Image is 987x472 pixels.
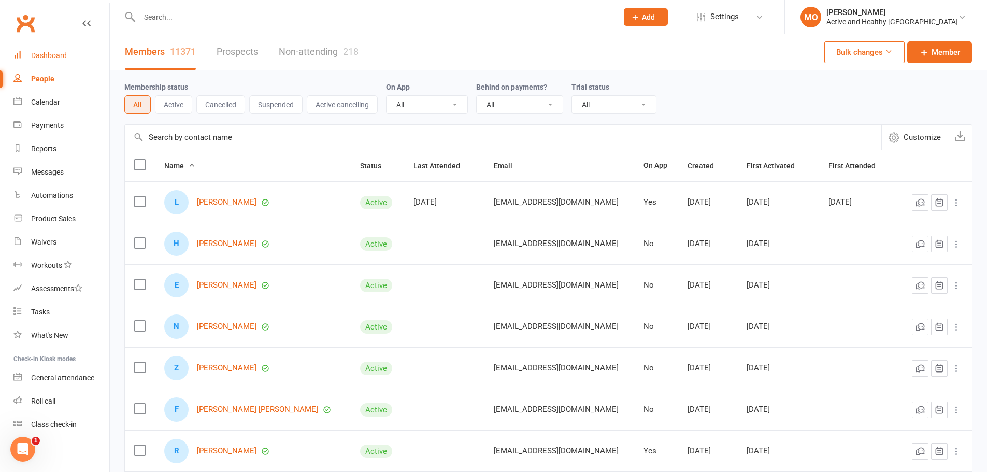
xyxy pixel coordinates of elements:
span: First Attended [828,162,887,170]
a: Workouts [13,254,109,277]
button: First Activated [747,160,806,172]
div: [PERSON_NAME] [826,8,958,17]
button: Cancelled [196,95,245,114]
a: Clubworx [12,10,38,36]
button: Active cancelling [307,95,378,114]
a: Roll call [13,390,109,413]
div: F [164,397,189,422]
div: MO [800,7,821,27]
div: [DATE] [747,447,810,455]
span: [EMAIL_ADDRESS][DOMAIN_NAME] [494,192,619,212]
span: [EMAIL_ADDRESS][DOMAIN_NAME] [494,317,619,336]
div: [DATE] [688,198,728,207]
span: Created [688,162,725,170]
div: Active [360,403,392,417]
a: Payments [13,114,109,137]
div: Reports [31,145,56,153]
div: Workouts [31,261,62,269]
div: Z [164,356,189,380]
div: [DATE] [413,198,475,207]
a: What's New [13,324,109,347]
span: [EMAIL_ADDRESS][DOMAIN_NAME] [494,358,619,378]
div: Yes [643,198,669,207]
span: First Activated [747,162,806,170]
span: [EMAIL_ADDRESS][DOMAIN_NAME] [494,399,619,419]
div: Roll call [31,397,55,405]
button: Email [494,160,524,172]
div: [DATE] [828,198,890,207]
div: [DATE] [688,322,728,331]
div: [DATE] [747,281,810,290]
label: Behind on payments? [476,83,547,91]
iframe: Intercom live chat [10,437,35,462]
a: Dashboard [13,44,109,67]
button: First Attended [828,160,887,172]
div: No [643,364,669,373]
div: 218 [343,46,359,57]
div: [DATE] [688,364,728,373]
div: H [164,232,189,256]
span: 1 [32,437,40,445]
div: No [643,405,669,414]
div: Messages [31,168,64,176]
div: [DATE] [747,322,810,331]
a: [PERSON_NAME] [PERSON_NAME] [197,405,318,414]
div: [DATE] [688,447,728,455]
div: No [643,239,669,248]
div: Active and Healthy [GEOGRAPHIC_DATA] [826,17,958,26]
a: People [13,67,109,91]
div: 11371 [170,46,196,57]
div: Payments [31,121,64,130]
a: Messages [13,161,109,184]
a: [PERSON_NAME] [197,198,256,207]
div: Active [360,237,392,251]
div: [DATE] [688,239,728,248]
div: People [31,75,54,83]
a: [PERSON_NAME] [197,322,256,331]
button: Customize [881,125,948,150]
div: Automations [31,191,73,199]
span: Customize [904,131,941,144]
div: [DATE] [747,405,810,414]
div: Calendar [31,98,60,106]
button: Add [624,8,668,26]
div: No [643,281,669,290]
label: Trial status [571,83,609,91]
div: Active [360,362,392,375]
button: Suspended [249,95,303,114]
div: General attendance [31,374,94,382]
div: L [164,190,189,214]
input: Search by contact name [125,125,881,150]
div: Tasks [31,308,50,316]
a: General attendance kiosk mode [13,366,109,390]
div: Dashboard [31,51,67,60]
div: [DATE] [688,281,728,290]
span: Status [360,162,393,170]
div: [DATE] [688,405,728,414]
a: Prospects [217,34,258,70]
a: Waivers [13,231,109,254]
a: Product Sales [13,207,109,231]
div: Assessments [31,284,82,293]
div: No [643,322,669,331]
a: [PERSON_NAME] [197,239,256,248]
span: [EMAIL_ADDRESS][DOMAIN_NAME] [494,275,619,295]
div: What's New [31,331,68,339]
div: Active [360,445,392,458]
a: Assessments [13,277,109,301]
a: Calendar [13,91,109,114]
div: Waivers [31,238,56,246]
button: Last Attended [413,160,471,172]
button: Bulk changes [824,41,905,63]
span: Last Attended [413,162,471,170]
label: On App [386,83,410,91]
span: Email [494,162,524,170]
button: Name [164,160,195,172]
button: All [124,95,151,114]
a: Reports [13,137,109,161]
a: Tasks [13,301,109,324]
span: Member [932,46,960,59]
span: Settings [710,5,739,28]
div: Active [360,320,392,334]
div: [DATE] [747,364,810,373]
